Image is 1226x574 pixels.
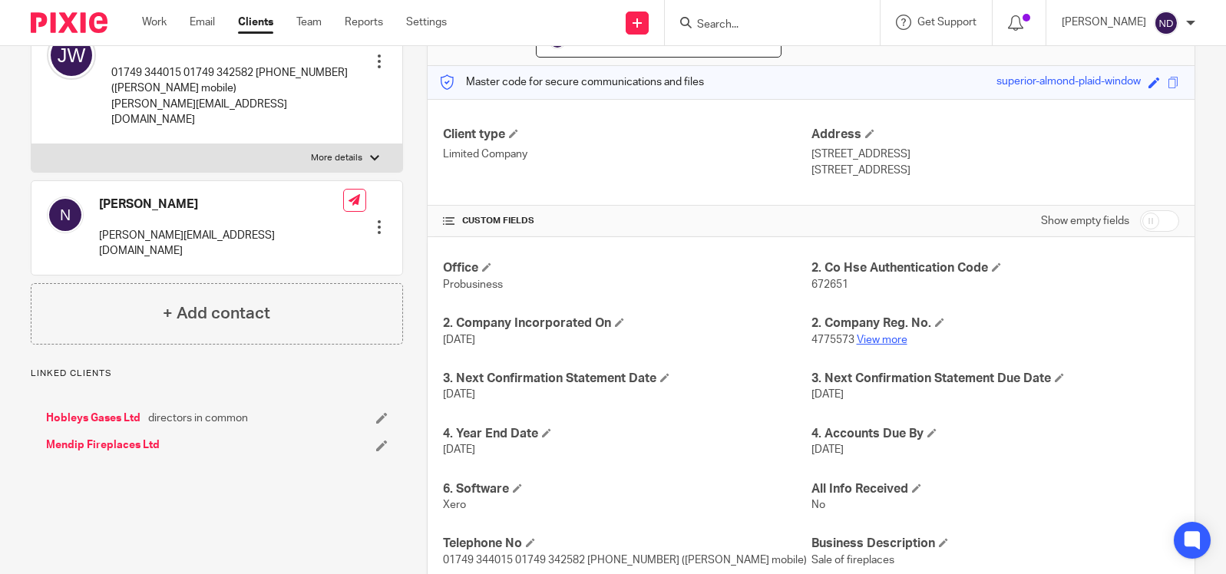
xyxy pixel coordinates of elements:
[811,147,1179,162] p: [STREET_ADDRESS]
[443,389,475,400] span: [DATE]
[443,426,811,442] h4: 4. Year End Date
[443,444,475,455] span: [DATE]
[406,15,447,30] a: Settings
[443,127,811,143] h4: Client type
[190,15,215,30] a: Email
[811,315,1179,332] h4: 2. Company Reg. No.
[47,196,84,233] img: svg%3E
[443,215,811,227] h4: CUSTOM FIELDS
[811,371,1179,387] h4: 3. Next Confirmation Statement Due Date
[811,335,854,345] span: 4775573
[238,15,273,30] a: Clients
[811,500,825,510] span: No
[142,15,167,30] a: Work
[1041,213,1129,229] label: Show empty fields
[111,65,354,97] p: 01749 344015 01749 342582 [PHONE_NUMBER] ([PERSON_NAME] mobile)
[47,31,96,80] img: svg%3E
[811,279,848,290] span: 672651
[443,260,811,276] h4: Office
[99,228,343,259] p: [PERSON_NAME][EMAIL_ADDRESS][DOMAIN_NAME]
[443,279,503,290] span: Probusiness
[296,15,322,30] a: Team
[111,97,354,128] p: [PERSON_NAME][EMAIL_ADDRESS][DOMAIN_NAME]
[99,196,343,213] h4: [PERSON_NAME]
[345,15,383,30] a: Reports
[857,335,907,345] a: View more
[811,481,1179,497] h4: All Info Received
[443,500,466,510] span: Xero
[46,437,160,453] a: Mendip Fireplaces Ltd
[696,18,834,32] input: Search
[443,481,811,497] h4: 6. Software
[1154,11,1178,35] img: svg%3E
[443,335,475,345] span: [DATE]
[439,74,704,90] p: Master code for secure communications and files
[46,411,140,426] a: Hobleys Gases Ltd
[443,371,811,387] h4: 3. Next Confirmation Statement Date
[811,536,1179,552] h4: Business Description
[996,74,1141,91] div: superior-almond-plaid-window
[811,163,1179,178] p: [STREET_ADDRESS]
[811,555,894,566] span: Sale of fireplaces
[31,12,107,33] img: Pixie
[148,411,248,426] span: directors in common
[443,536,811,552] h4: Telephone No
[1062,15,1146,30] p: [PERSON_NAME]
[811,389,844,400] span: [DATE]
[443,147,811,162] p: Limited Company
[31,368,403,380] p: Linked clients
[443,315,811,332] h4: 2. Company Incorporated On
[811,260,1179,276] h4: 2. Co Hse Authentication Code
[163,302,270,325] h4: + Add contact
[311,152,362,164] p: More details
[811,426,1179,442] h4: 4. Accounts Due By
[811,127,1179,143] h4: Address
[443,555,807,566] span: 01749 344015 01749 342582 [PHONE_NUMBER] ([PERSON_NAME] mobile)
[811,444,844,455] span: [DATE]
[917,17,977,28] span: Get Support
